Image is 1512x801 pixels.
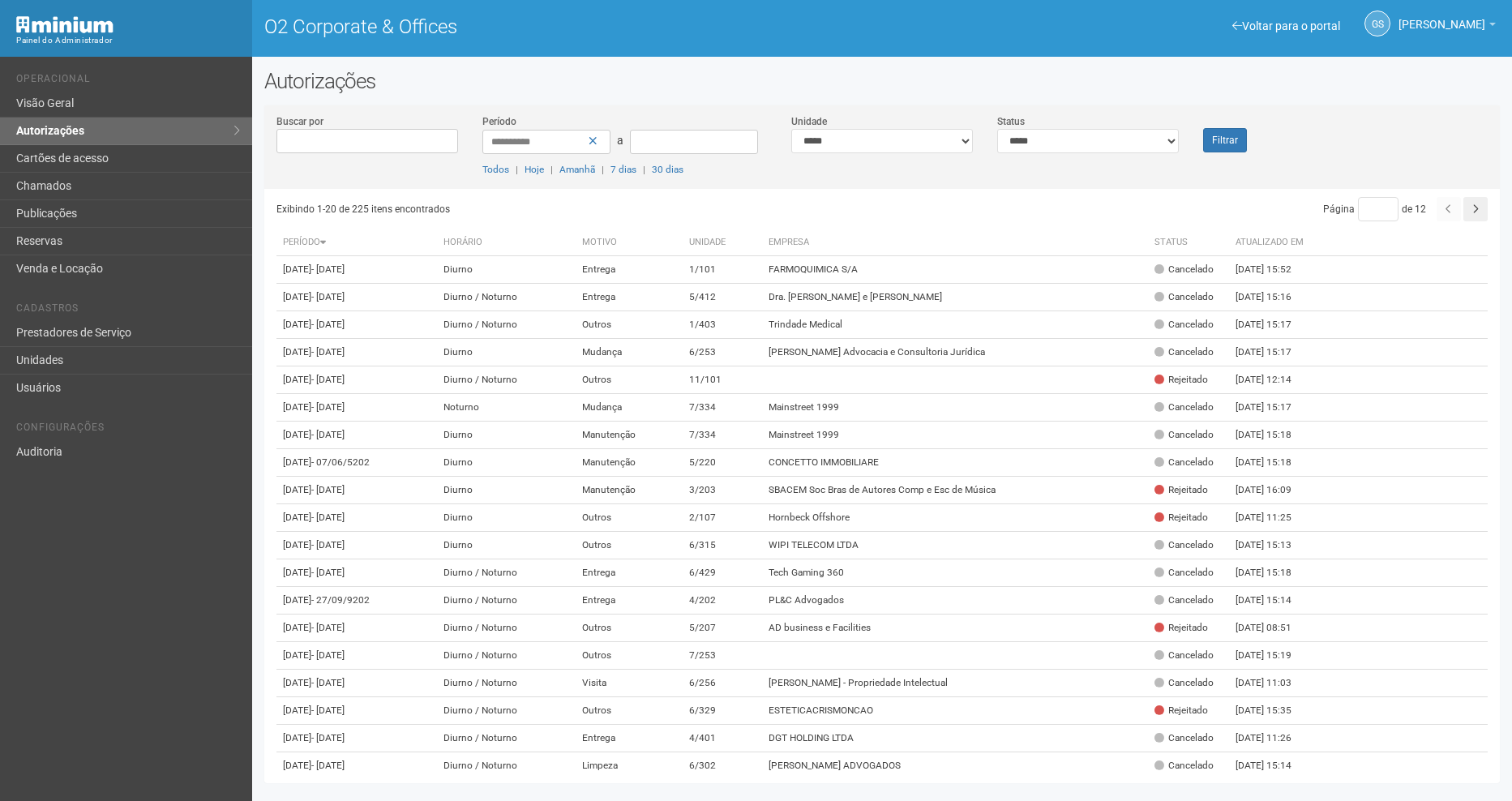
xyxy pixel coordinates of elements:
[762,284,1148,311] td: Dra. [PERSON_NAME] e [PERSON_NAME]
[276,587,437,615] td: [DATE]
[576,504,683,532] td: Outros
[762,256,1148,284] td: FARMOQUIMICA S/A
[1398,20,1496,33] a: [PERSON_NAME]
[1154,649,1214,662] div: Cancelado
[576,449,683,477] td: Manutenção
[1154,759,1214,773] div: Cancelado
[16,73,240,90] li: Operacional
[1229,587,1318,615] td: [DATE] 15:14
[311,567,345,578] span: - [DATE]
[1229,670,1318,697] td: [DATE] 11:03
[437,394,576,422] td: Noturno
[311,429,345,440] span: - [DATE]
[683,504,762,532] td: 2/107
[276,642,437,670] td: [DATE]
[576,339,683,366] td: Mudança
[311,732,345,743] span: - [DATE]
[437,366,576,394] td: Diurno / Noturno
[276,559,437,587] td: [DATE]
[576,256,683,284] td: Entrega
[437,642,576,670] td: Diurno / Noturno
[762,339,1148,366] td: [PERSON_NAME] Advocacia e Consultoria Jurídica
[762,394,1148,422] td: Mainstreet 1999
[311,705,345,716] span: - [DATE]
[525,164,544,175] a: Hoje
[576,697,683,725] td: Outros
[762,670,1148,697] td: [PERSON_NAME] - Propriedade Intelectual
[437,449,576,477] td: Diurno
[276,697,437,725] td: [DATE]
[1323,203,1426,215] span: Página de 12
[1229,697,1318,725] td: [DATE] 15:35
[437,477,576,504] td: Diurno
[437,559,576,587] td: Diurno / Noturno
[1154,511,1208,525] div: Rejeitado
[1154,373,1208,387] div: Rejeitado
[437,256,576,284] td: Diurno
[683,284,762,311] td: 5/412
[276,504,437,532] td: [DATE]
[683,670,762,697] td: 6/256
[1154,483,1208,497] div: Rejeitado
[276,449,437,477] td: [DATE]
[516,164,518,175] span: |
[1229,477,1318,504] td: [DATE] 16:09
[1154,428,1214,442] div: Cancelado
[276,394,437,422] td: [DATE]
[617,134,623,147] span: a
[1154,676,1214,690] div: Cancelado
[762,504,1148,532] td: Hornbeck Offshore
[1229,752,1318,780] td: [DATE] 15:14
[311,401,345,413] span: - [DATE]
[559,164,595,175] a: Amanhã
[311,622,345,633] span: - [DATE]
[437,504,576,532] td: Diurno
[1154,621,1208,635] div: Rejeitado
[1154,263,1214,276] div: Cancelado
[482,164,509,175] a: Todos
[576,229,683,256] th: Motivo
[276,422,437,449] td: [DATE]
[683,256,762,284] td: 1/101
[311,263,345,275] span: - [DATE]
[602,164,604,175] span: |
[683,477,762,504] td: 3/203
[276,311,437,339] td: [DATE]
[311,539,345,550] span: - [DATE]
[1229,311,1318,339] td: [DATE] 15:17
[1229,284,1318,311] td: [DATE] 15:16
[576,532,683,559] td: Outros
[311,594,370,606] span: - 27/09/9202
[683,697,762,725] td: 6/329
[1229,366,1318,394] td: [DATE] 12:14
[762,697,1148,725] td: ESTETICACRISMONCAO
[437,284,576,311] td: Diurno / Noturno
[276,114,323,129] label: Buscar por
[276,284,437,311] td: [DATE]
[437,752,576,780] td: Diurno / Noturno
[276,197,883,221] div: Exibindo 1-20 de 225 itens encontrados
[276,670,437,697] td: [DATE]
[276,366,437,394] td: [DATE]
[16,16,114,33] img: Minium
[311,649,345,661] span: - [DATE]
[762,532,1148,559] td: WIPI TELECOM LTDA
[311,512,345,523] span: - [DATE]
[576,284,683,311] td: Entrega
[576,477,683,504] td: Manutenção
[311,484,345,495] span: - [DATE]
[1229,229,1318,256] th: Atualizado em
[576,725,683,752] td: Entrega
[1229,449,1318,477] td: [DATE] 15:18
[576,752,683,780] td: Limpeza
[1229,339,1318,366] td: [DATE] 15:17
[683,587,762,615] td: 4/202
[683,311,762,339] td: 1/403
[276,339,437,366] td: [DATE]
[683,642,762,670] td: 7/253
[1154,704,1208,717] div: Rejeitado
[264,69,1500,93] h2: Autorizações
[437,615,576,642] td: Diurno / Noturno
[1232,19,1340,32] a: Voltar para o portal
[610,164,636,175] a: 7 dias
